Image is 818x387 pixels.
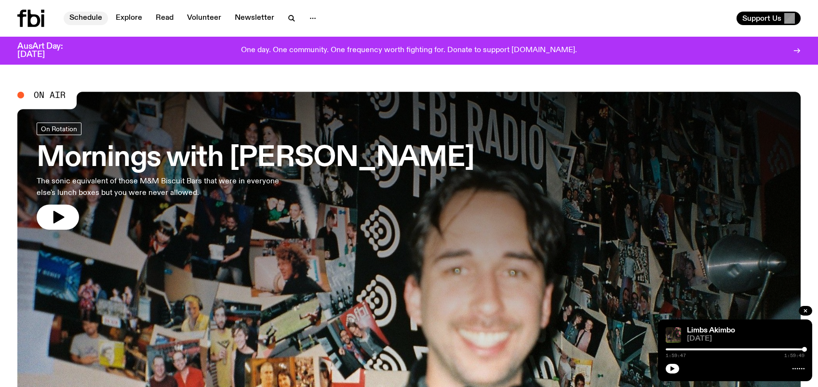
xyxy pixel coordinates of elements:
[687,327,735,334] a: Limbs Akimbo
[181,12,227,25] a: Volunteer
[737,12,801,25] button: Support Us
[37,176,283,199] p: The sonic equivalent of those M&M Biscuit Bars that were in everyone else's lunch boxes but you w...
[229,12,280,25] a: Newsletter
[17,42,79,59] h3: AusArt Day: [DATE]
[150,12,179,25] a: Read
[241,46,577,55] p: One day. One community. One frequency worth fighting for. Donate to support [DOMAIN_NAME].
[37,123,474,230] a: Mornings with [PERSON_NAME]The sonic equivalent of those M&M Biscuit Bars that were in everyone e...
[666,353,686,358] span: 1:59:47
[37,123,81,135] a: On Rotation
[37,145,474,172] h3: Mornings with [PERSON_NAME]
[34,91,66,99] span: On Air
[110,12,148,25] a: Explore
[666,327,681,343] img: Jackson sits at an outdoor table, legs crossed and gazing at a black and brown dog also sitting a...
[64,12,108,25] a: Schedule
[784,353,805,358] span: 1:59:49
[41,125,77,132] span: On Rotation
[687,335,805,343] span: [DATE]
[742,14,781,23] span: Support Us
